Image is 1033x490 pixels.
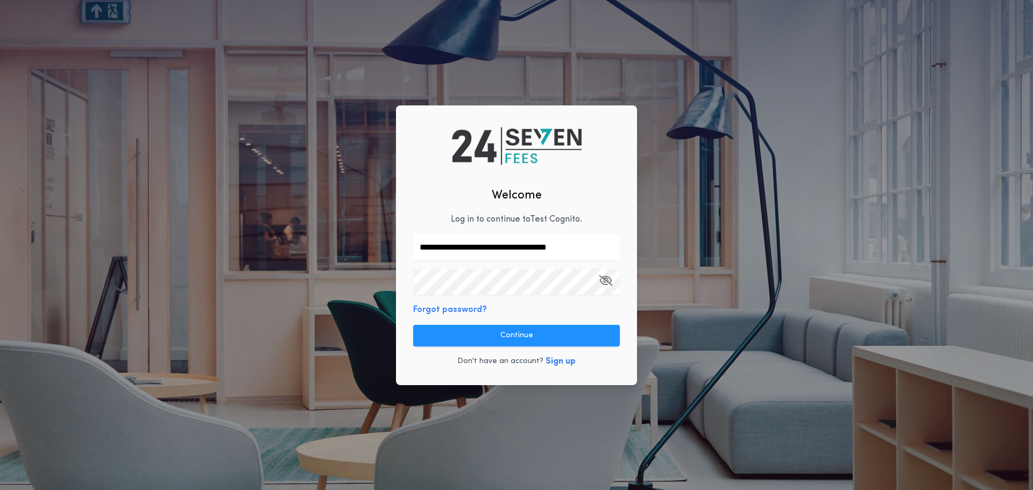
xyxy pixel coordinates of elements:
[452,127,582,165] img: logo
[492,187,542,204] h2: Welcome
[546,355,576,368] button: Sign up
[413,325,620,346] button: Continue
[413,303,487,316] button: Forgot password?
[451,213,582,226] p: Log in to continue to Test Cognito .
[457,356,543,367] p: Don't have an account?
